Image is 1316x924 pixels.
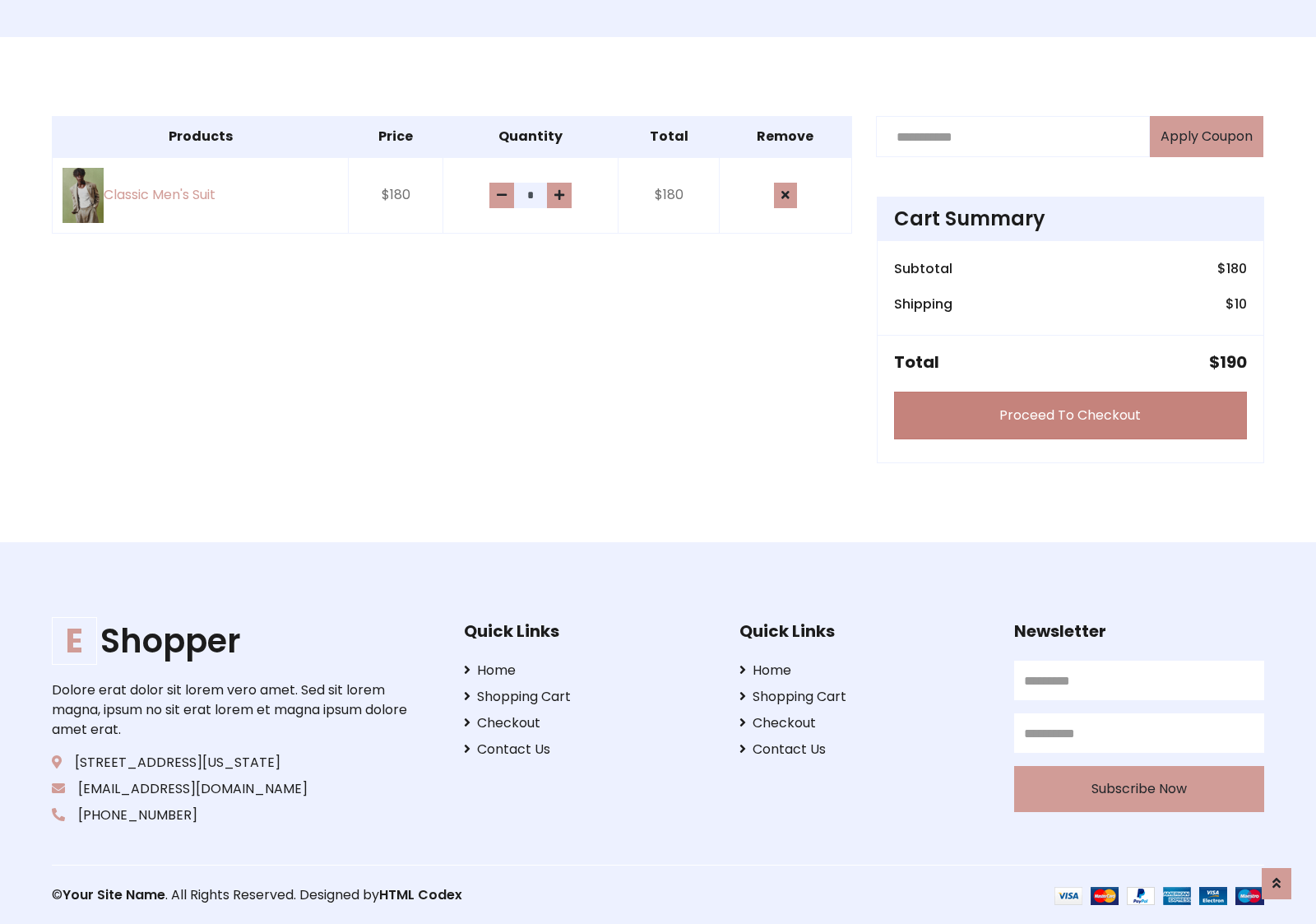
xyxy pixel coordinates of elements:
[1235,295,1247,313] span: 10
[52,617,97,665] span: E
[739,740,989,759] a: Contact Us
[894,352,939,372] h5: Total
[52,621,412,661] a: EShopper
[619,157,720,233] td: $180
[1226,296,1247,312] h6: $
[52,779,412,799] p: [EMAIL_ADDRESS][DOMAIN_NAME]
[1226,259,1247,278] span: 180
[52,621,412,661] h1: Shopper
[349,117,443,158] th: Price
[53,117,349,158] th: Products
[1217,261,1247,276] h6: $
[739,687,989,707] a: Shopping Cart
[1209,352,1247,372] h5: $
[894,392,1247,439] a: Proceed To Checkout
[443,117,618,158] th: Quantity
[63,885,165,904] a: Your Site Name
[739,621,989,641] h5: Quick Links
[464,740,714,759] a: Contact Us
[52,753,412,773] p: [STREET_ADDRESS][US_STATE]
[63,168,338,223] a: Classic Men's Suit
[894,207,1247,231] h4: Cart Summary
[464,713,714,733] a: Checkout
[379,885,462,904] a: HTML Codex
[464,661,714,680] a: Home
[464,621,714,641] h5: Quick Links
[894,296,952,312] h6: Shipping
[1220,351,1247,374] span: 190
[52,885,658,905] p: © . All Rights Reserved. Designed by
[739,661,989,680] a: Home
[739,713,989,733] a: Checkout
[894,261,952,276] h6: Subtotal
[1014,766,1264,812] button: Subscribe Now
[720,117,852,158] th: Remove
[349,157,443,233] td: $180
[1150,116,1263,157] button: Apply Coupon
[52,680,412,740] p: Dolore erat dolor sit lorem vero amet. Sed sit lorem magna, ipsum no sit erat lorem et magna ipsu...
[464,687,714,707] a: Shopping Cart
[619,117,720,158] th: Total
[1014,621,1264,641] h5: Newsletter
[52,806,412,825] p: [PHONE_NUMBER]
